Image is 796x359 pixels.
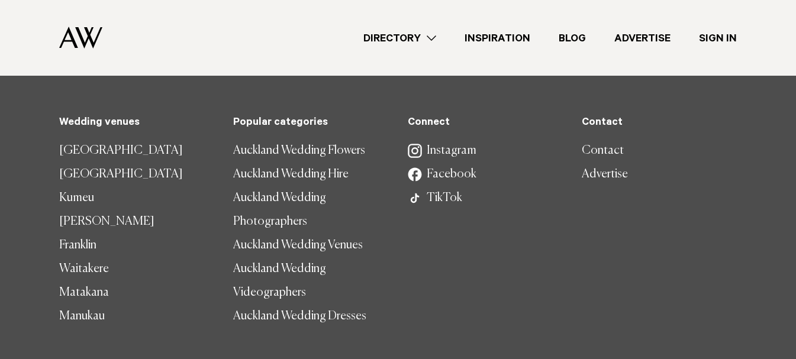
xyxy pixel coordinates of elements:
a: Blog [544,30,600,46]
a: Auckland Wedding Hire [233,163,388,186]
a: Kumeu [59,186,214,210]
a: Waitakere [59,257,214,281]
a: [GEOGRAPHIC_DATA] [59,139,214,163]
a: Matakana [59,281,214,305]
a: Auckland Wedding Venues [233,234,388,257]
h5: Popular categories [233,117,388,130]
h5: Wedding venues [59,117,214,130]
a: TikTok [408,186,563,210]
a: [GEOGRAPHIC_DATA] [59,163,214,186]
a: Contact [582,139,737,163]
a: Manukau [59,305,214,328]
a: Directory [349,30,450,46]
a: Franklin [59,234,214,257]
img: Auckland Weddings Logo [59,27,102,48]
a: Sign In [685,30,751,46]
a: Auckland Wedding Dresses [233,305,388,328]
a: Auckland Wedding Flowers [233,139,388,163]
h5: Connect [408,117,563,130]
a: Facebook [408,163,563,186]
a: Advertise [600,30,685,46]
a: Instagram [408,139,563,163]
h5: Contact [582,117,737,130]
a: Auckland Wedding Videographers [233,257,388,305]
a: Inspiration [450,30,544,46]
a: [PERSON_NAME] [59,210,214,234]
a: Advertise [582,163,737,186]
a: Auckland Wedding Photographers [233,186,388,234]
